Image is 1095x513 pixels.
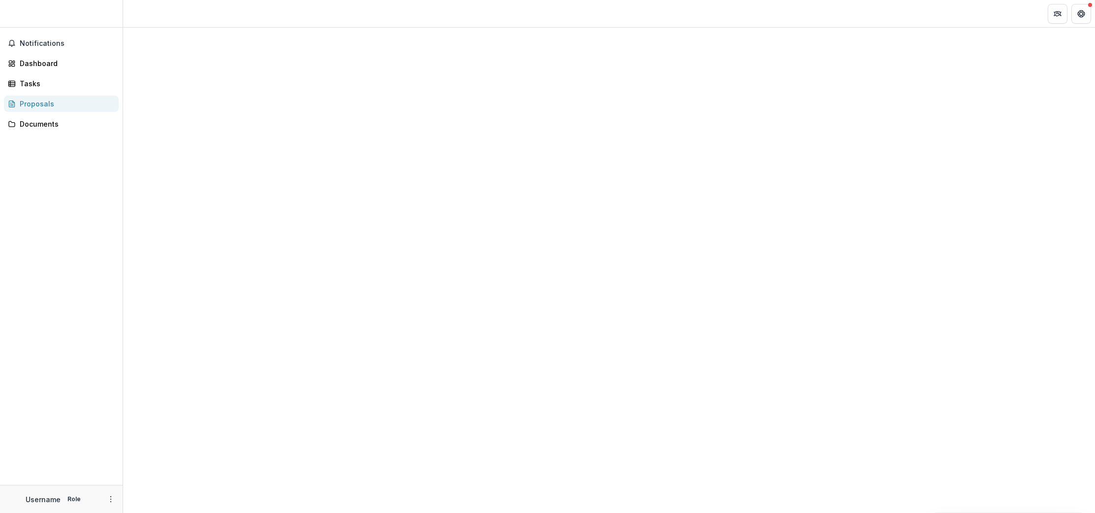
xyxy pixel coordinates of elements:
div: Documents [20,119,111,129]
button: More [105,493,117,505]
p: Username [26,494,61,505]
button: Get Help [1071,4,1091,24]
button: Notifications [4,35,119,51]
a: Proposals [4,96,119,112]
div: Proposals [20,99,111,109]
span: Notifications [20,39,115,48]
button: Partners [1048,4,1067,24]
div: Dashboard [20,58,111,68]
p: Role [64,495,84,504]
a: Dashboard [4,55,119,71]
div: Tasks [20,78,111,89]
a: Tasks [4,75,119,92]
a: Documents [4,116,119,132]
